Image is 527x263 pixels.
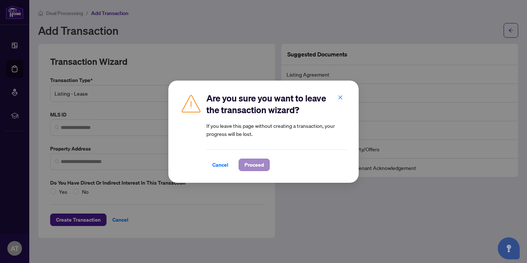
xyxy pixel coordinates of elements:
[498,237,520,259] button: Open asap
[206,122,347,138] article: If you leave this page without creating a transaction, your progress will be lost.
[206,92,347,116] h2: Are you sure you want to leave the transaction wizard?
[338,95,343,100] span: close
[212,159,228,171] span: Cancel
[239,159,270,171] button: Proceed
[244,159,264,171] span: Proceed
[206,159,234,171] button: Cancel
